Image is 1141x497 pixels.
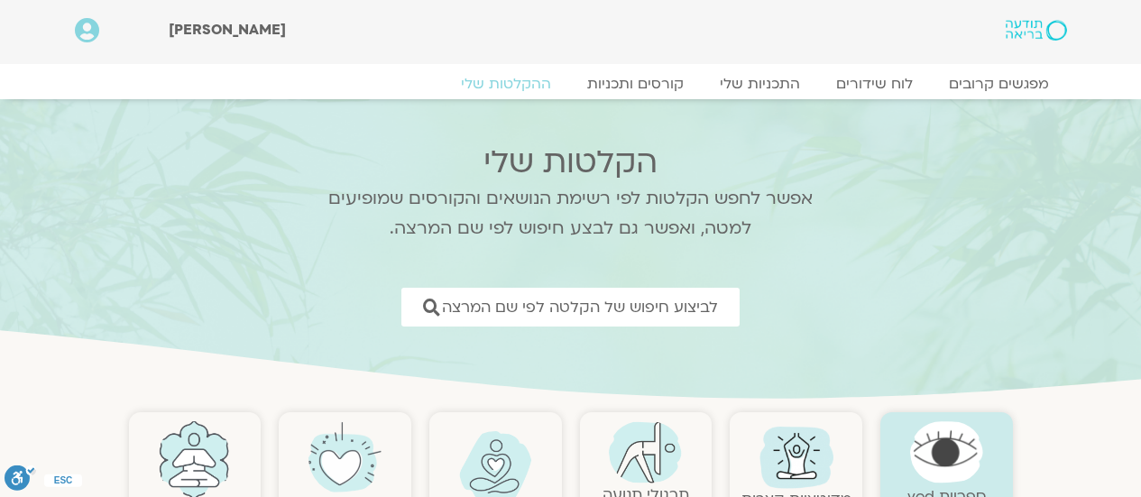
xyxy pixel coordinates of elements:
[931,75,1067,93] a: מפגשים קרובים
[305,184,837,244] p: אפשר לחפש הקלטות לפי רשימת הנושאים והקורסים שמופיעים למטה, ואפשר גם לבצע חיפוש לפי שם המרצה.
[569,75,702,93] a: קורסים ותכניות
[169,20,286,40] span: [PERSON_NAME]
[442,299,718,316] span: לביצוע חיפוש של הקלטה לפי שם המרצה
[305,144,837,180] h2: הקלטות שלי
[75,75,1067,93] nav: Menu
[401,288,740,327] a: לביצוע חיפוש של הקלטה לפי שם המרצה
[702,75,818,93] a: התכניות שלי
[443,75,569,93] a: ההקלטות שלי
[818,75,931,93] a: לוח שידורים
